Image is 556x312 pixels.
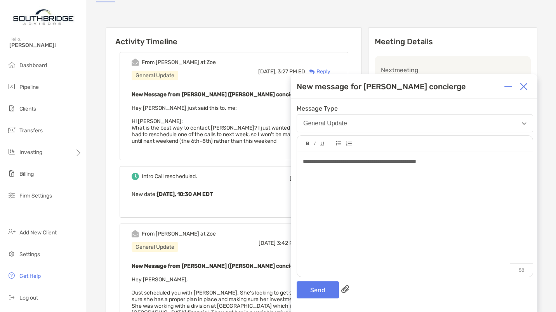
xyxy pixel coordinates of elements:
button: General Update [297,114,533,132]
img: Event icon [132,173,139,180]
div: From [PERSON_NAME] at Zoe [142,59,216,66]
span: Hey [PERSON_NAME] just said this to. me: Hi [PERSON_NAME]; What is the best way to contact [PERSO... [132,105,330,144]
span: 3:27 PM ED [278,68,305,75]
img: logout icon [7,293,16,302]
img: Open dropdown arrow [522,122,526,125]
span: Firm Settings [19,192,52,199]
p: Meeting Details [375,37,531,47]
span: Pipeline [19,84,39,90]
h6: Activity Timeline [106,28,361,46]
div: General Update [132,242,178,252]
span: Message Type [297,105,533,112]
div: From [PERSON_NAME] at Zoe [142,231,216,237]
img: settings icon [7,249,16,258]
img: paperclip attachments [341,285,349,293]
img: Event icon [132,59,139,66]
img: clients icon [7,104,16,113]
span: Add New Client [19,229,57,236]
img: Editor control icon [320,142,324,146]
img: pipeline icon [7,82,16,91]
img: Event icon [132,230,139,237]
div: General Update [132,71,178,80]
div: General Update [303,120,347,127]
p: New date : [132,189,336,199]
span: Get Help [19,273,41,279]
p: Next meeting [381,65,525,75]
b: New Message from [PERSON_NAME] ([PERSON_NAME] concierge) [132,91,304,98]
div: Intro Call rescheduled. [142,173,197,180]
img: Reply icon [309,69,315,74]
img: Editor control icon [346,141,352,146]
img: firm-settings icon [7,191,16,200]
img: Editor control icon [314,142,316,146]
img: billing icon [7,169,16,178]
p: 58 [510,263,533,277]
img: add_new_client icon [7,227,16,237]
span: Settings [19,251,40,258]
span: [PERSON_NAME]! [9,42,82,49]
img: transfers icon [7,125,16,135]
span: [DATE] [259,240,276,246]
img: investing icon [7,147,16,156]
span: Transfers [19,127,43,134]
span: Investing [19,149,42,156]
img: Editor control icon [306,142,309,146]
div: Reply [305,68,330,76]
img: Zoe Logo [9,3,77,31]
img: Editor control icon [336,141,341,146]
img: Close [520,83,528,90]
div: New message for [PERSON_NAME] concierge [297,82,466,91]
span: Dashboard [19,62,47,69]
span: 3:42 PM ED [277,240,305,246]
img: get-help icon [7,271,16,280]
img: Expand or collapse [504,83,512,90]
b: New Message from [PERSON_NAME] ([PERSON_NAME] concierge) [132,263,304,269]
span: Billing [19,171,34,177]
img: dashboard icon [7,60,16,69]
span: [DATE], [258,68,276,75]
button: Send [297,281,339,298]
span: [DATE] [290,175,307,182]
b: [DATE], 10:30 AM EDT [157,191,213,198]
span: Log out [19,295,38,301]
span: Clients [19,106,36,112]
